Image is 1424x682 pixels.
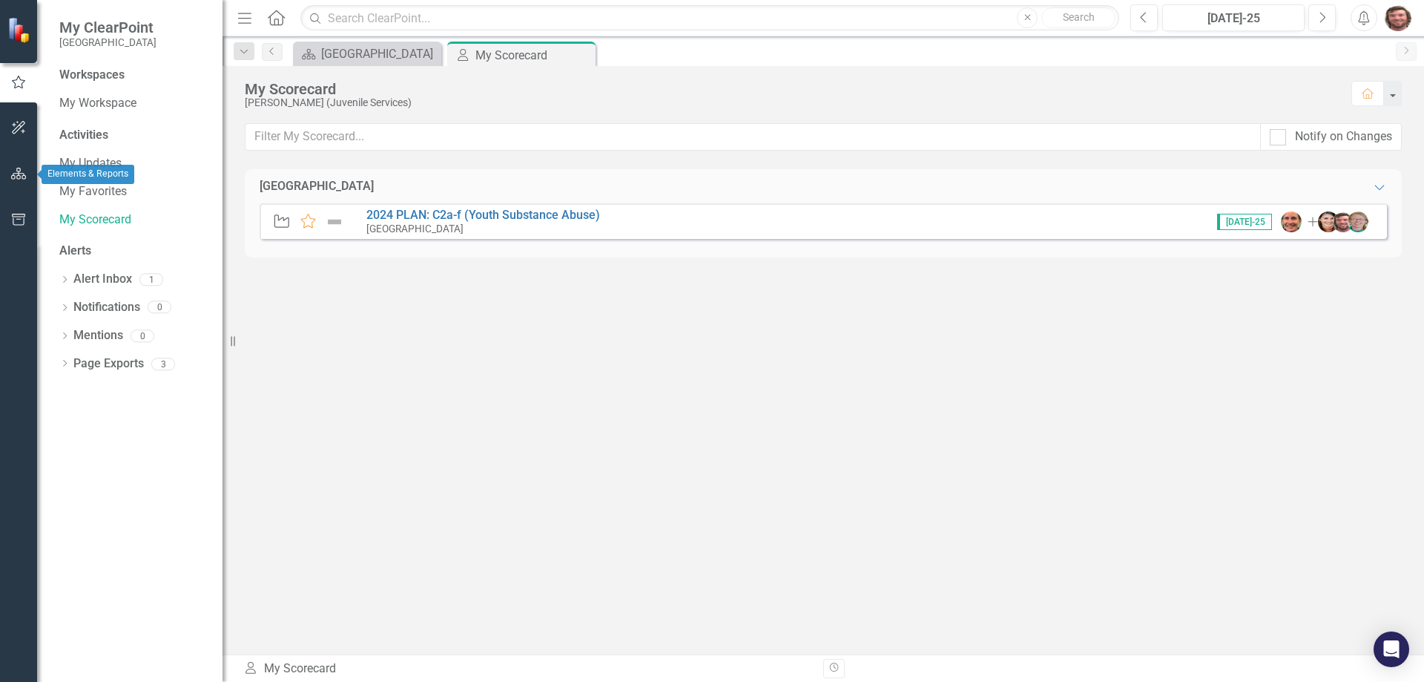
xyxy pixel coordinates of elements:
[297,45,438,63] a: [GEOGRAPHIC_DATA]
[321,45,438,63] div: [GEOGRAPHIC_DATA]
[73,355,144,373] a: Page Exports
[1348,212,1368,232] img: Margaret Wacker
[245,97,1336,108] div: [PERSON_NAME] (Juvenile Services)
[59,95,208,112] a: My Workspace
[73,299,140,316] a: Notifications
[1318,212,1339,232] img: Emily Mirza
[59,212,208,229] a: My Scorecard
[1385,4,1411,31] img: John Powell
[475,46,592,65] div: My Scorecard
[59,127,208,144] div: Activities
[243,660,812,678] div: My Scorecard
[1041,7,1115,28] button: Search
[366,223,464,235] small: [GEOGRAPHIC_DATA]
[1217,214,1272,230] span: [DATE]-25
[59,155,208,172] a: My Updates
[59,243,208,260] div: Alerts
[59,19,156,36] span: My ClearPoint
[325,213,344,231] img: Not Defined
[59,36,156,48] small: [GEOGRAPHIC_DATA]
[148,301,171,314] div: 0
[1333,212,1354,232] img: John Powell
[139,273,163,286] div: 1
[245,123,1261,151] input: Filter My Scorecard...
[1295,128,1392,145] div: Notify on Changes
[151,358,175,370] div: 3
[59,67,125,84] div: Workspaces
[131,329,154,342] div: 0
[1281,212,1302,232] img: Kari Commerford
[245,81,1336,97] div: My Scorecard
[1063,11,1095,23] span: Search
[73,327,123,344] a: Mentions
[42,165,134,184] div: Elements & Reports
[7,17,33,43] img: ClearPoint Strategy
[1162,4,1305,31] button: [DATE]-25
[1374,632,1409,667] div: Open Intercom Messenger
[1167,10,1299,27] div: [DATE]-25
[73,271,132,288] a: Alert Inbox
[366,208,600,222] a: 2024 PLAN: C2a-f (Youth Substance Abuse)
[59,183,208,200] a: My Favorites
[260,178,374,195] div: [GEOGRAPHIC_DATA]
[300,5,1119,31] input: Search ClearPoint...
